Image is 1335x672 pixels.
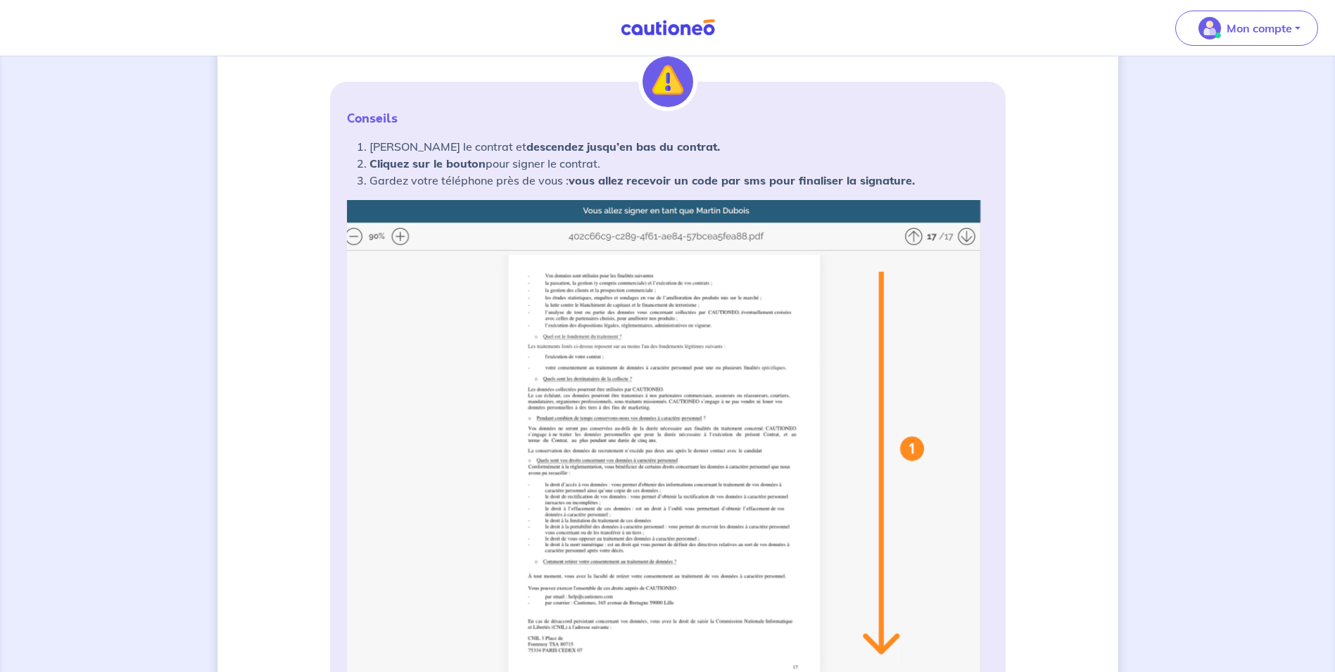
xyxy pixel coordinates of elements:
[1227,20,1292,37] p: Mon compte
[369,155,989,172] li: pour signer le contrat.
[1175,11,1318,46] button: illu_account_valid_menu.svgMon compte
[347,110,989,127] p: Conseils
[369,156,486,170] strong: Cliquez sur le bouton
[369,172,989,189] li: Gardez votre téléphone près de vous :
[369,138,989,155] li: [PERSON_NAME] le contrat et
[1198,17,1221,39] img: illu_account_valid_menu.svg
[643,56,693,107] img: illu_alert.svg
[615,19,721,37] img: Cautioneo
[526,139,720,154] strong: descendez jusqu’en bas du contrat.
[569,173,915,187] strong: vous allez recevoir un code par sms pour finaliser la signature.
